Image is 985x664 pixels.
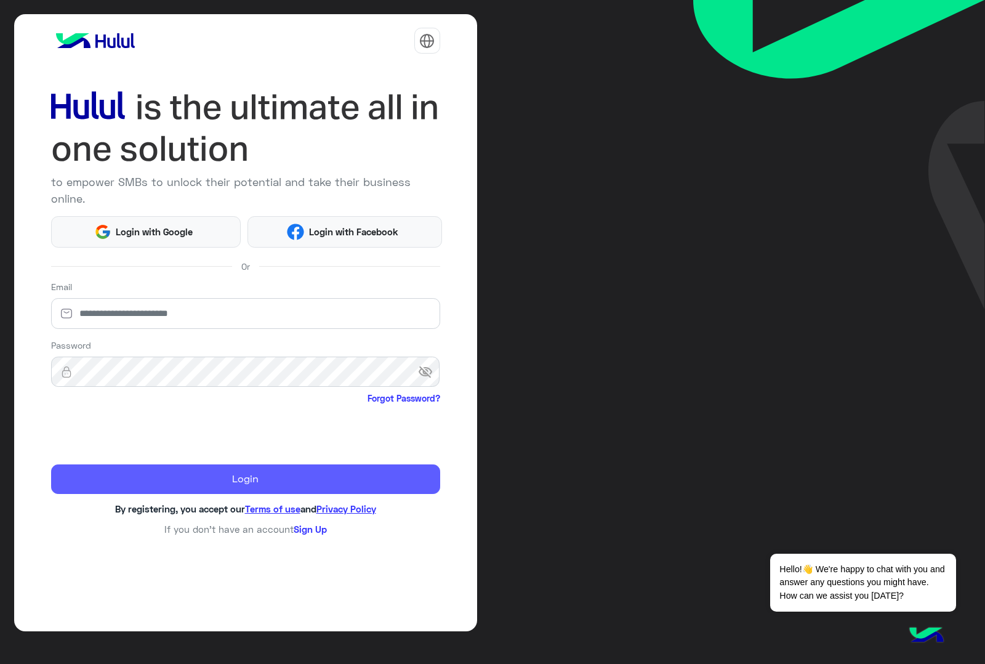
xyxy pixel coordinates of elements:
img: logo [51,28,140,53]
a: Forgot Password? [368,392,440,405]
img: Facebook [287,224,304,241]
span: visibility_off [418,361,440,383]
span: Or [241,260,250,273]
p: to empower SMBs to unlock their potential and take their business online. [51,174,440,207]
span: and [300,503,316,514]
img: email [51,307,82,320]
button: Login with Facebook [247,216,442,248]
a: Privacy Policy [316,503,376,514]
label: Password [51,339,91,352]
img: hululLoginTitle_EN.svg [51,86,440,169]
a: Terms of use [245,503,300,514]
img: Google [94,224,111,241]
iframe: reCAPTCHA [51,407,238,455]
span: Hello!👋 We're happy to chat with you and answer any questions you might have. How can we assist y... [770,554,955,612]
img: hulul-logo.png [905,615,948,658]
img: tab [419,33,435,49]
span: Login with Facebook [304,225,403,239]
button: Login with Google [51,216,241,248]
img: lock [51,366,82,378]
button: Login [51,464,440,494]
label: Email [51,280,72,293]
h6: If you don’t have an account [51,524,440,535]
a: Sign Up [294,524,327,535]
span: Login with Google [111,225,198,239]
span: By registering, you accept our [115,503,245,514]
